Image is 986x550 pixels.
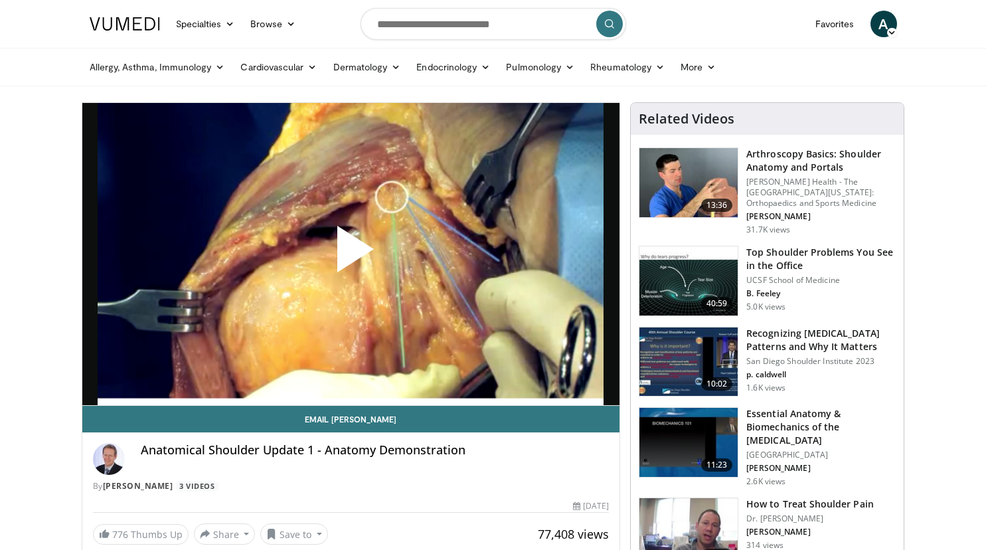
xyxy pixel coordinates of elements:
h3: Arthroscopy Basics: Shoulder Anatomy and Portals [746,147,896,174]
a: 11:23 Essential Anatomy & Biomechanics of the [MEDICAL_DATA] [GEOGRAPHIC_DATA] [PERSON_NAME] 2.6K... [639,407,896,487]
div: By [93,480,610,492]
button: Play Video [231,189,470,320]
a: 10:02 Recognizing [MEDICAL_DATA] Patterns and Why It Matters San Diego Shoulder Institute 2023 p.... [639,327,896,397]
p: [PERSON_NAME] [746,463,896,474]
span: 40:59 [701,297,733,310]
a: Email [PERSON_NAME] [82,406,620,432]
span: 77,408 views [538,526,609,542]
p: San Diego Shoulder Institute 2023 [746,356,896,367]
img: 11d1ad72-ebf0-472e-8e69-f132edd1ef17.150x105_q85_crop-smart_upscale.jpg [639,327,738,397]
button: Save to [260,523,328,545]
a: 3 Videos [175,481,219,492]
h3: Top Shoulder Problems You See in the Office [746,246,896,272]
p: B. Feeley [746,288,896,299]
img: Avatar [93,443,125,475]
span: 11:23 [701,458,733,472]
p: 5.0K views [746,302,785,312]
button: Share [194,523,256,545]
p: [PERSON_NAME] Health - The [GEOGRAPHIC_DATA][US_STATE]: Orthopaedics and Sports Medicine [746,177,896,209]
h3: How to Treat Shoulder Pain [746,498,874,511]
a: Endocrinology [408,54,498,80]
span: 776 [112,528,128,541]
a: 776 Thumbs Up [93,524,189,545]
p: 2.6K views [746,476,785,487]
a: [PERSON_NAME] [103,480,173,492]
p: 1.6K views [746,383,785,393]
p: [PERSON_NAME] [746,527,874,537]
p: UCSF School of Medicine [746,275,896,286]
h3: Recognizing [MEDICAL_DATA] Patterns and Why It Matters [746,327,896,353]
p: [GEOGRAPHIC_DATA] [746,450,896,460]
a: Pulmonology [498,54,582,80]
span: 10:02 [701,377,733,391]
a: Allergy, Asthma, Immunology [82,54,233,80]
a: Favorites [807,11,863,37]
h4: Anatomical Shoulder Update 1 - Anatomy Demonstration [141,443,610,458]
h4: Related Videos [639,111,734,127]
a: Cardiovascular [232,54,325,80]
a: 40:59 Top Shoulder Problems You See in the Office UCSF School of Medicine B. Feeley 5.0K views [639,246,896,316]
a: A [870,11,897,37]
a: Dermatology [325,54,409,80]
img: VuMedi Logo [90,17,160,31]
img: 9534a039-0eaa-4167-96cf-d5be049a70d8.150x105_q85_crop-smart_upscale.jpg [639,148,738,217]
a: 13:36 Arthroscopy Basics: Shoulder Anatomy and Portals [PERSON_NAME] Health - The [GEOGRAPHIC_DAT... [639,147,896,235]
input: Search topics, interventions [361,8,626,40]
p: Dr. [PERSON_NAME] [746,513,874,524]
a: Specialties [168,11,243,37]
img: 9c70dccf-0740-47e6-8c85-1cbdd844ca13.150x105_q85_crop-smart_upscale.jpg [639,408,738,477]
video-js: Video Player [82,103,620,406]
div: [DATE] [573,500,609,512]
a: More [673,54,724,80]
a: Browse [242,11,303,37]
p: [PERSON_NAME] [746,211,896,222]
h3: Essential Anatomy & Biomechanics of the [MEDICAL_DATA] [746,407,896,447]
img: 76354371-820c-429e-aa96-6aa8536c1389.150x105_q85_crop-smart_upscale.jpg [639,246,738,316]
a: Rheumatology [582,54,673,80]
p: 31.7K views [746,225,790,235]
span: 13:36 [701,199,733,212]
p: p. caldwell [746,369,896,380]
